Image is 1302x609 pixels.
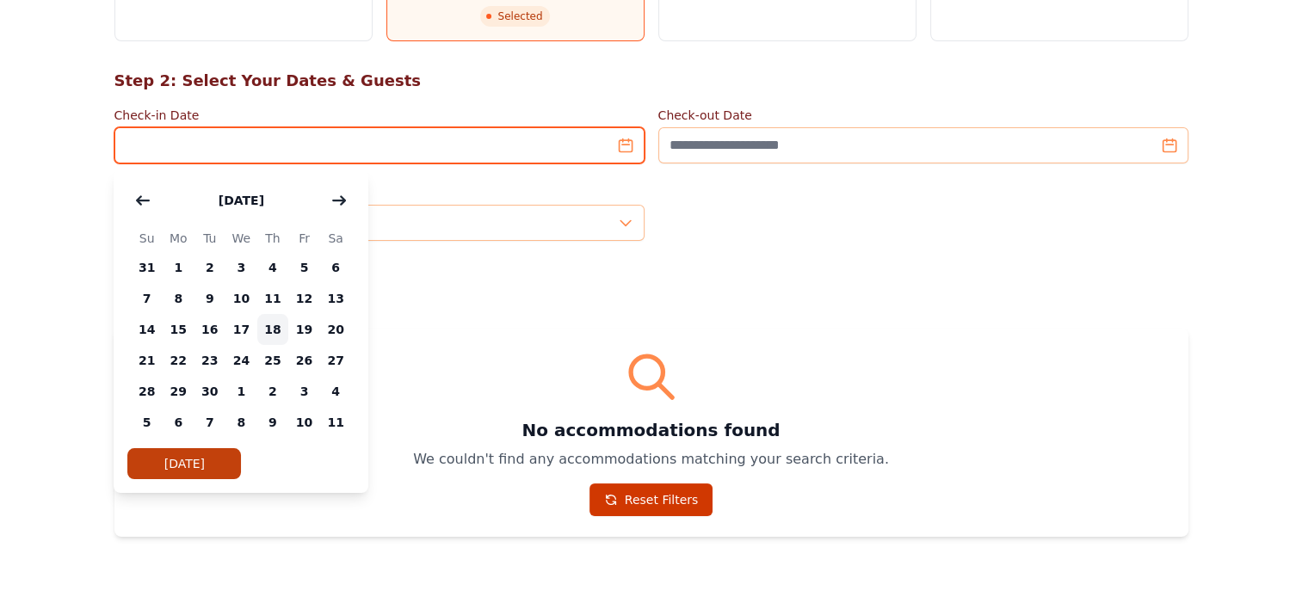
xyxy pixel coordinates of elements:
span: 28 [131,376,163,407]
span: 17 [225,314,257,345]
span: 12 [288,283,320,314]
span: 1 [163,252,194,283]
span: 27 [320,345,352,376]
h2: Step 2: Select Your Dates & Guests [114,69,1188,93]
span: 9 [257,407,289,438]
span: 14 [131,314,163,345]
span: 25 [257,345,289,376]
span: 29 [163,376,194,407]
span: 23 [194,345,226,376]
span: 8 [225,407,257,438]
span: Mo [163,228,194,249]
p: We couldn't find any accommodations matching your search criteria. [135,449,1168,470]
span: 24 [225,345,257,376]
button: [DATE] [201,183,281,218]
span: 5 [288,252,320,283]
span: 6 [320,252,352,283]
span: 1 [225,376,257,407]
h3: No accommodations found [135,418,1168,442]
a: Reset Filters [589,483,713,516]
span: Selected [480,6,549,27]
span: 21 [131,345,163,376]
span: 11 [320,407,352,438]
label: Check-in Date [114,107,645,124]
span: 7 [131,283,163,314]
span: 7 [194,407,226,438]
span: 4 [257,252,289,283]
span: 15 [163,314,194,345]
span: Sa [320,228,352,249]
span: 8 [163,283,194,314]
span: Th [257,228,289,249]
span: 31 [131,252,163,283]
label: Number of Guests [114,184,645,201]
span: 3 [288,376,320,407]
span: 20 [320,314,352,345]
span: We [225,228,257,249]
span: 5 [131,407,163,438]
span: 10 [288,407,320,438]
span: 16 [194,314,226,345]
span: 11 [257,283,289,314]
span: 22 [163,345,194,376]
span: 4 [320,376,352,407]
span: Su [131,228,163,249]
span: 9 [194,283,226,314]
span: 18 [257,314,289,345]
span: 26 [288,345,320,376]
span: 30 [194,376,226,407]
span: Tu [194,228,226,249]
span: 2 [257,376,289,407]
span: Fr [288,228,320,249]
span: 3 [225,252,257,283]
span: 13 [320,283,352,314]
span: 2 [194,252,226,283]
span: 6 [163,407,194,438]
label: Check-out Date [658,107,1188,124]
span: 19 [288,314,320,345]
span: 10 [225,283,257,314]
button: [DATE] [127,448,241,479]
